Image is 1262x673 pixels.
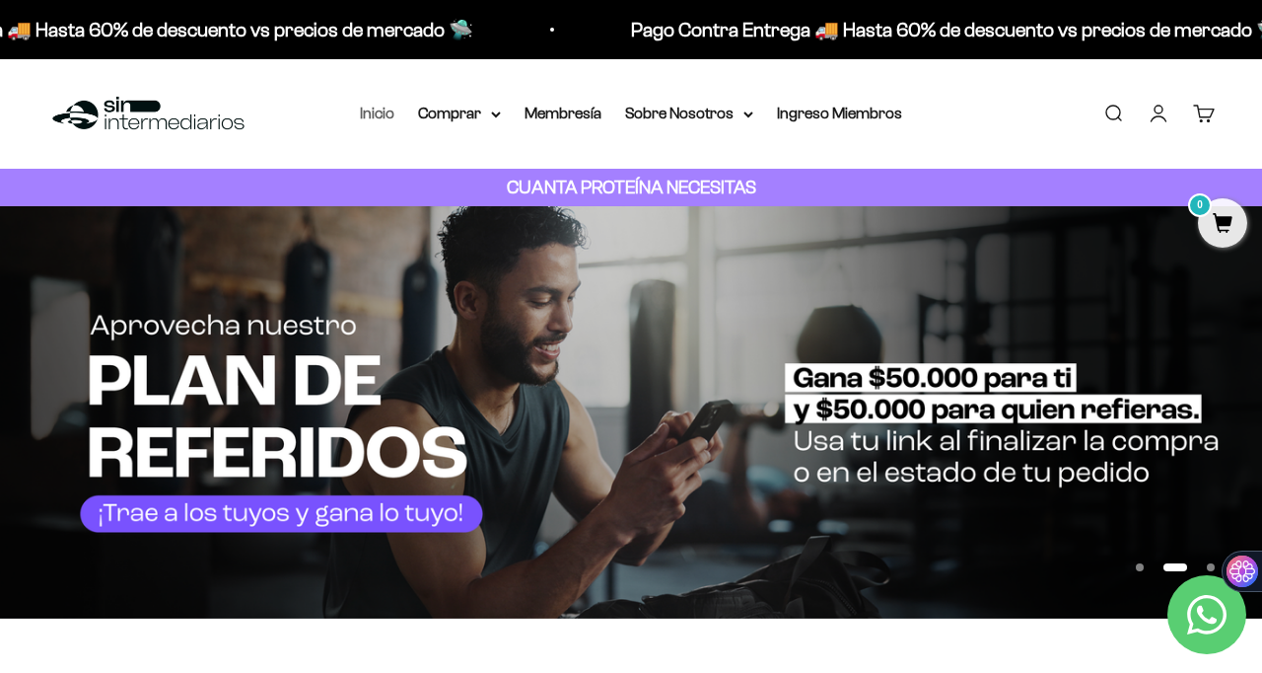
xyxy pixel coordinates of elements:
[418,101,501,126] summary: Comprar
[360,105,394,121] a: Inicio
[625,101,753,126] summary: Sobre Nosotros
[507,177,756,197] strong: CUANTA PROTEÍNA NECESITAS
[777,105,902,121] a: Ingreso Miembros
[1188,193,1212,217] mark: 0
[1198,214,1247,236] a: 0
[525,105,601,121] a: Membresía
